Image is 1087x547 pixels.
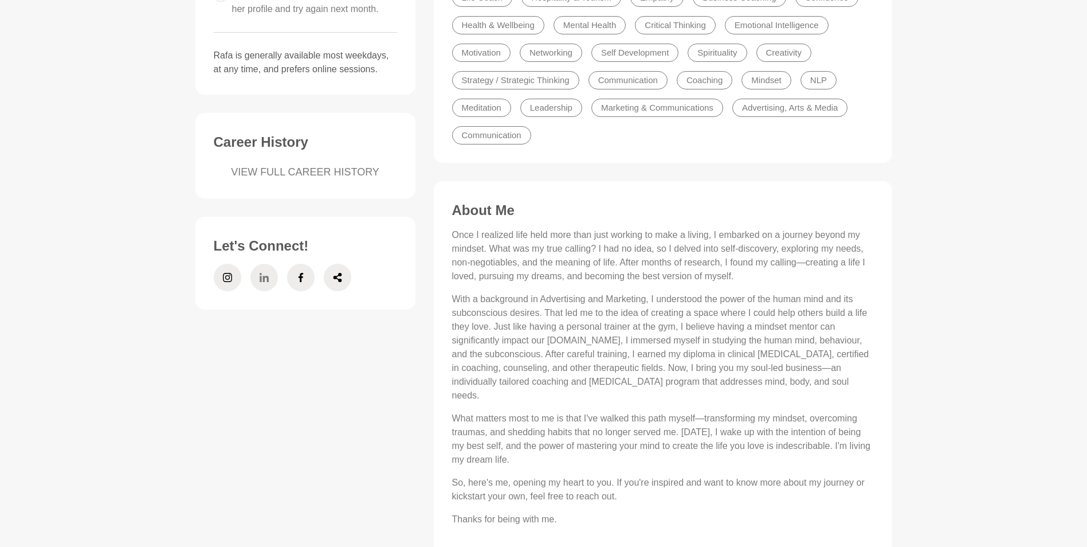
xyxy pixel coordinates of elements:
[452,513,874,526] p: Thanks for being with me.
[452,476,874,503] p: So, here's me, opening my heart to you. If you're inspired and want to know more about my journey...
[214,134,397,151] h3: Career History
[452,228,874,283] p: Once I realized life held more than just working to make a living, I embarked on a journey beyond...
[452,412,874,467] p: What matters most to me is that I've walked this path myself—transforming my mindset, overcoming ...
[214,264,241,291] a: Instagram
[452,202,874,219] h3: About Me
[250,264,278,291] a: LinkedIn
[214,165,397,180] a: VIEW FULL CAREER HISTORY
[324,264,351,291] a: Share
[287,264,315,291] a: Facebook
[214,49,397,76] p: Rafa is generally available most weekdays, at any time, and prefers online sessions.
[214,237,397,255] h3: Let's Connect!
[452,292,874,403] p: With a background in Advertising and Marketing, I understood the power of the human mind and its ...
